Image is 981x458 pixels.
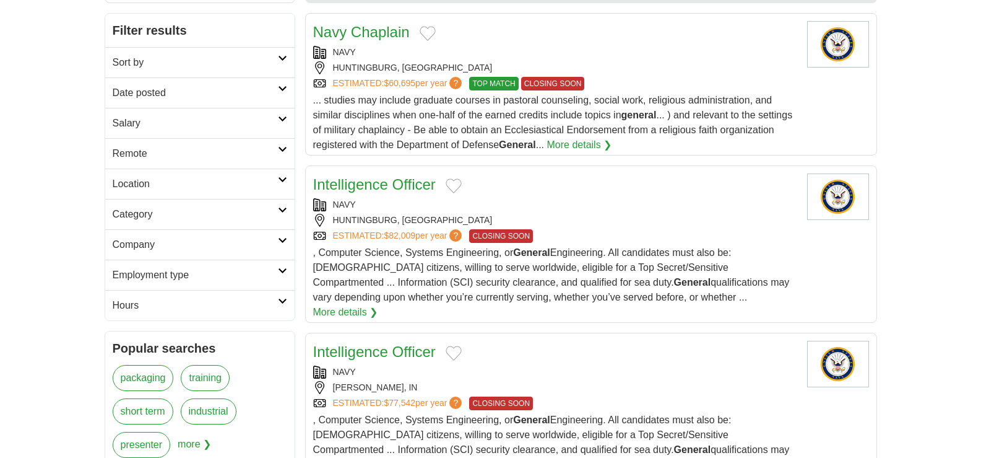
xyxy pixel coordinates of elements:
[113,146,278,161] h2: Remote
[181,365,229,391] a: training
[513,415,550,425] strong: General
[449,397,462,409] span: ?
[113,116,278,131] h2: Salary
[449,77,462,89] span: ?
[446,178,462,193] button: Add to favorite jobs
[105,229,295,260] a: Company
[499,139,536,150] strong: General
[181,399,236,425] a: industrial
[113,432,171,458] a: presenter
[384,398,415,408] span: $77,542
[113,365,174,391] a: packaging
[333,77,465,90] a: ESTIMATED:$60,695per year?
[420,26,436,41] button: Add to favorite jobs
[105,77,295,108] a: Date posted
[469,77,518,90] span: TOP MATCH
[113,339,287,358] h2: Popular searches
[313,381,797,394] div: [PERSON_NAME], IN
[113,399,173,425] a: short term
[313,61,797,74] div: HUNTINGBURG, [GEOGRAPHIC_DATA]
[105,14,295,47] h2: Filter results
[313,176,436,193] a: Intelligence Officer
[105,290,295,320] a: Hours
[807,341,869,387] img: U.S. Navy logo
[105,47,295,77] a: Sort by
[313,24,410,40] a: Navy Chaplain
[105,260,295,290] a: Employment type
[313,305,378,320] a: More details ❯
[384,231,415,240] span: $82,009
[313,247,790,302] span: , Computer Science, Systems Engineering, or Engineering. All candidates must also be: [DEMOGRAPHI...
[113,86,278,100] h2: Date posted
[105,108,295,138] a: Salary
[621,110,657,120] strong: general
[333,397,465,410] a: ESTIMATED:$77,542per year?
[105,169,295,199] a: Location
[674,444,711,455] strong: General
[313,343,436,360] a: Intelligence Officer
[333,47,356,57] a: NAVY
[446,346,462,361] button: Add to favorite jobs
[113,298,278,313] h2: Hours
[513,247,550,258] strong: General
[313,214,797,227] div: HUNTINGBURG, [GEOGRAPHIC_DATA]
[807,174,869,220] img: U.S. Navy logo
[547,138,612,152] a: More details ❯
[313,95,793,150] span: ... studies may include graduate courses in pastoral counseling, social work, religious administr...
[105,138,295,169] a: Remote
[384,78,415,88] span: $60,695
[113,268,278,283] h2: Employment type
[521,77,585,90] span: CLOSING SOON
[469,397,533,410] span: CLOSING SOON
[333,200,356,209] a: NAVY
[113,55,278,70] h2: Sort by
[674,277,711,288] strong: General
[449,229,462,242] span: ?
[469,229,533,243] span: CLOSING SOON
[807,21,869,68] img: U.S. Navy logo
[113,207,278,222] h2: Category
[113,237,278,252] h2: Company
[333,229,465,243] a: ESTIMATED:$82,009per year?
[113,177,278,192] h2: Location
[333,367,356,377] a: NAVY
[105,199,295,229] a: Category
